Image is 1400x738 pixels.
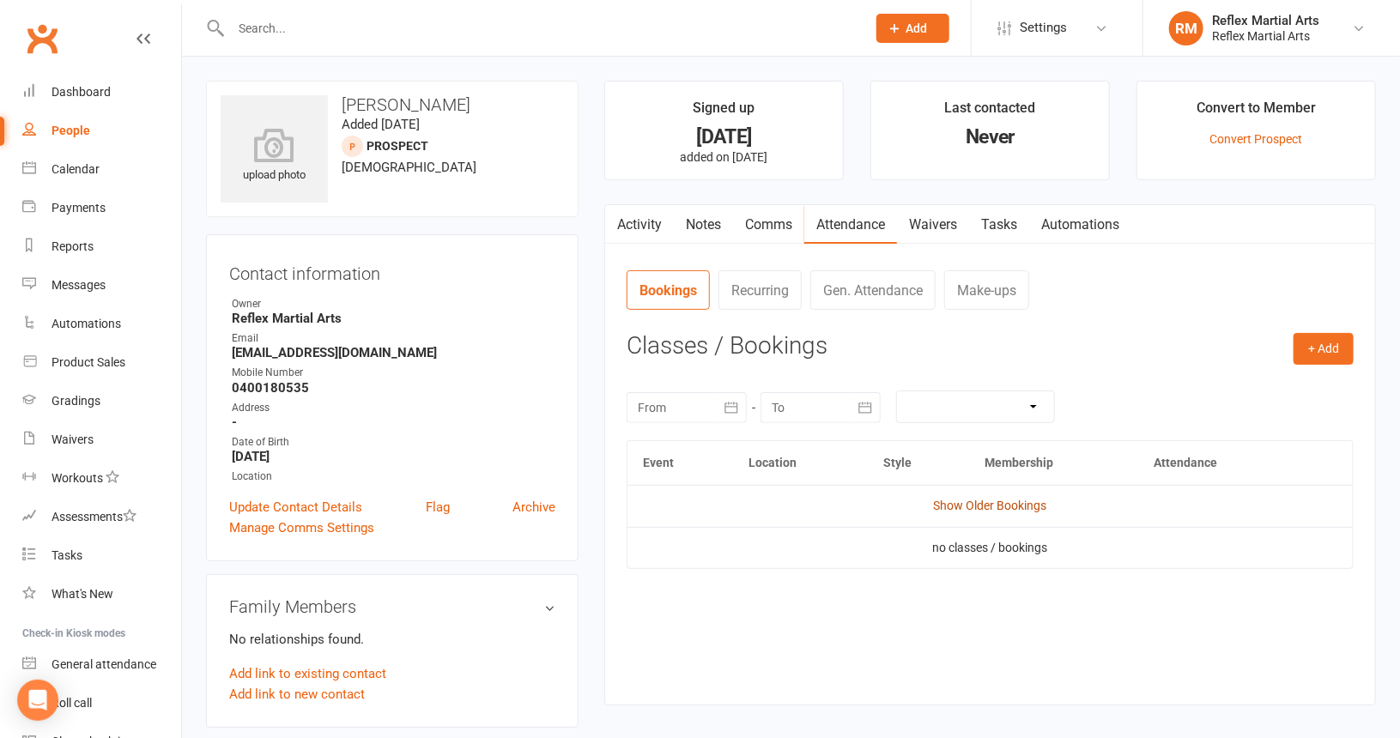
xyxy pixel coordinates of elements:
[674,205,733,245] a: Notes
[906,21,928,35] span: Add
[229,684,365,705] a: Add link to new contact
[52,394,100,408] div: Gradings
[1294,333,1354,364] button: + Add
[1169,11,1203,45] div: RM
[22,112,181,150] a: People
[694,97,755,128] div: Signed up
[810,270,936,310] a: Gen. Attendance
[876,14,949,43] button: Add
[52,548,82,562] div: Tasks
[22,189,181,227] a: Payments
[22,73,181,112] a: Dashboard
[22,684,181,723] a: Roll call
[17,680,58,721] div: Open Intercom Messenger
[627,333,1354,360] h3: Classes / Bookings
[221,128,328,184] div: upload photo
[226,16,854,40] input: Search...
[367,139,428,153] snap: prospect
[229,257,555,283] h3: Contact information
[934,499,1047,512] a: Show Older Bookings
[232,380,555,396] strong: 0400180535
[1139,441,1300,485] th: Attendance
[22,150,181,189] a: Calendar
[887,128,1094,146] div: Never
[22,343,181,382] a: Product Sales
[52,696,92,710] div: Roll call
[21,17,64,60] a: Clubworx
[22,382,181,420] a: Gradings
[232,345,555,360] strong: [EMAIL_ADDRESS][DOMAIN_NAME]
[627,441,733,485] th: Event
[733,205,804,245] a: Comms
[22,305,181,343] a: Automations
[512,497,555,517] a: Archive
[221,95,564,114] h3: [PERSON_NAME]
[232,330,555,347] div: Email
[718,270,802,310] a: Recurring
[969,205,1029,245] a: Tasks
[22,645,181,684] a: General attendance kiosk mode
[232,296,555,312] div: Owner
[1210,132,1303,146] a: Convert Prospect
[1212,28,1319,44] div: Reflex Martial Arts
[52,201,106,215] div: Payments
[22,575,181,614] a: What's New
[52,162,100,176] div: Calendar
[52,85,111,99] div: Dashboard
[52,471,103,485] div: Workouts
[1020,9,1067,47] span: Settings
[229,597,555,616] h3: Family Members
[22,459,181,498] a: Workouts
[1197,97,1316,128] div: Convert to Member
[52,510,136,523] div: Assessments
[232,365,555,381] div: Mobile Number
[52,355,125,369] div: Product Sales
[944,270,1029,310] a: Make-ups
[52,124,90,137] div: People
[229,497,362,517] a: Update Contact Details
[1029,205,1131,245] a: Automations
[229,663,386,684] a: Add link to existing contact
[232,414,555,430] strong: -
[232,469,555,485] div: Location
[1212,13,1319,28] div: Reflex Martial Arts
[232,311,555,326] strong: Reflex Martial Arts
[22,266,181,305] a: Messages
[22,536,181,575] a: Tasks
[232,434,555,451] div: Date of Birth
[945,97,1036,128] div: Last contacted
[52,587,113,601] div: What's New
[22,498,181,536] a: Assessments
[605,205,674,245] a: Activity
[969,441,1139,485] th: Membership
[621,128,827,146] div: [DATE]
[232,449,555,464] strong: [DATE]
[52,657,156,671] div: General attendance
[229,629,555,650] p: No relationships found.
[627,270,710,310] a: Bookings
[52,239,94,253] div: Reports
[733,441,868,485] th: Location
[52,433,94,446] div: Waivers
[426,497,450,517] a: Flag
[232,400,555,416] div: Address
[627,527,1353,568] td: no classes / bookings
[868,441,969,485] th: Style
[52,278,106,292] div: Messages
[52,317,121,330] div: Automations
[342,160,476,175] span: [DEMOGRAPHIC_DATA]
[897,205,969,245] a: Waivers
[22,227,181,266] a: Reports
[621,150,827,164] p: added on [DATE]
[342,117,420,132] time: Added [DATE]
[229,517,374,538] a: Manage Comms Settings
[804,205,897,245] a: Attendance
[22,420,181,459] a: Waivers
